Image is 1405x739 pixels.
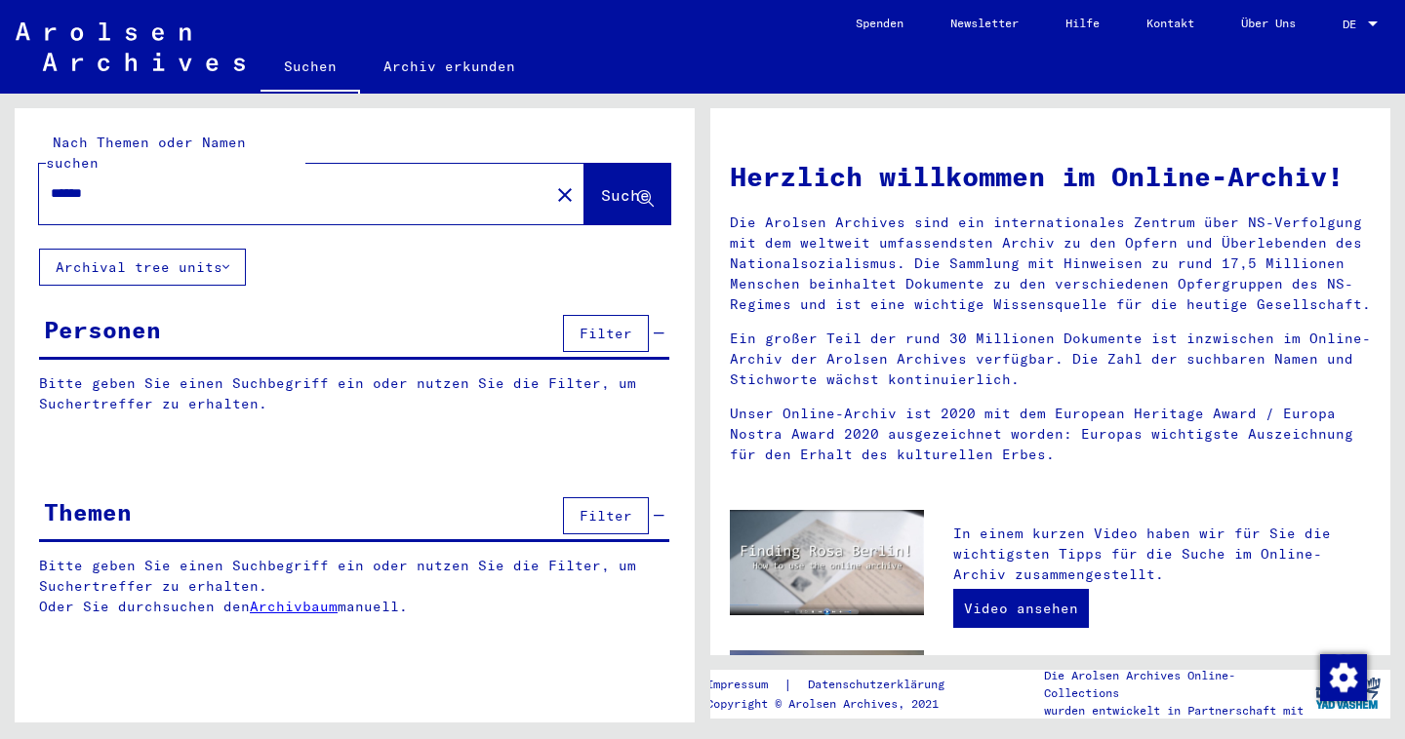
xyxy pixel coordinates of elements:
p: Unser Online-Archiv ist 2020 mit dem European Heritage Award / Europa Nostra Award 2020 ausgezeic... [730,404,1371,465]
div: Themen [44,494,132,529]
img: video.jpg [730,510,924,615]
p: Bitte geben Sie einen Suchbegriff ein oder nutzen Sie die Filter, um Suchertreffer zu erhalten. O... [39,556,670,617]
span: Filter [580,325,632,342]
img: yv_logo.png [1311,669,1385,718]
a: Datenschutzerklärung [792,675,968,695]
button: Filter [563,315,649,352]
h1: Herzlich willkommen im Online-Archiv! [730,156,1371,197]
img: Zustimmung ändern [1320,654,1367,701]
mat-label: Nach Themen oder Namen suchen [46,134,246,172]
div: Personen [44,312,161,347]
p: In einem kurzen Video haben wir für Sie die wichtigsten Tipps für die Suche im Online-Archiv zusa... [953,524,1371,585]
span: DE [1343,18,1364,31]
a: Impressum [706,675,783,695]
p: Die Arolsen Archives Online-Collections [1044,667,1305,702]
a: Video ansehen [953,589,1089,628]
mat-icon: close [553,183,577,207]
p: Ein großer Teil der rund 30 Millionen Dokumente ist inzwischen im Online-Archiv der Arolsen Archi... [730,329,1371,390]
p: Die Arolsen Archives sind ein internationales Zentrum über NS-Verfolgung mit dem weltweit umfasse... [730,213,1371,315]
p: Bitte geben Sie einen Suchbegriff ein oder nutzen Sie die Filter, um Suchertreffer zu erhalten. [39,373,669,414]
button: Filter [563,497,649,534]
a: Suchen [261,43,360,94]
div: | [706,675,968,695]
img: Arolsen_neg.svg [16,22,245,71]
button: Clear [545,175,584,214]
button: Archival tree units [39,249,246,286]
p: Copyright © Arolsen Archives, 2021 [706,695,968,713]
a: Archivbaum [250,598,338,615]
a: Archiv erkunden [360,43,539,90]
span: Filter [580,507,632,525]
p: wurden entwickelt in Partnerschaft mit [1044,702,1305,720]
span: Suche [601,185,650,205]
button: Suche [584,164,670,224]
